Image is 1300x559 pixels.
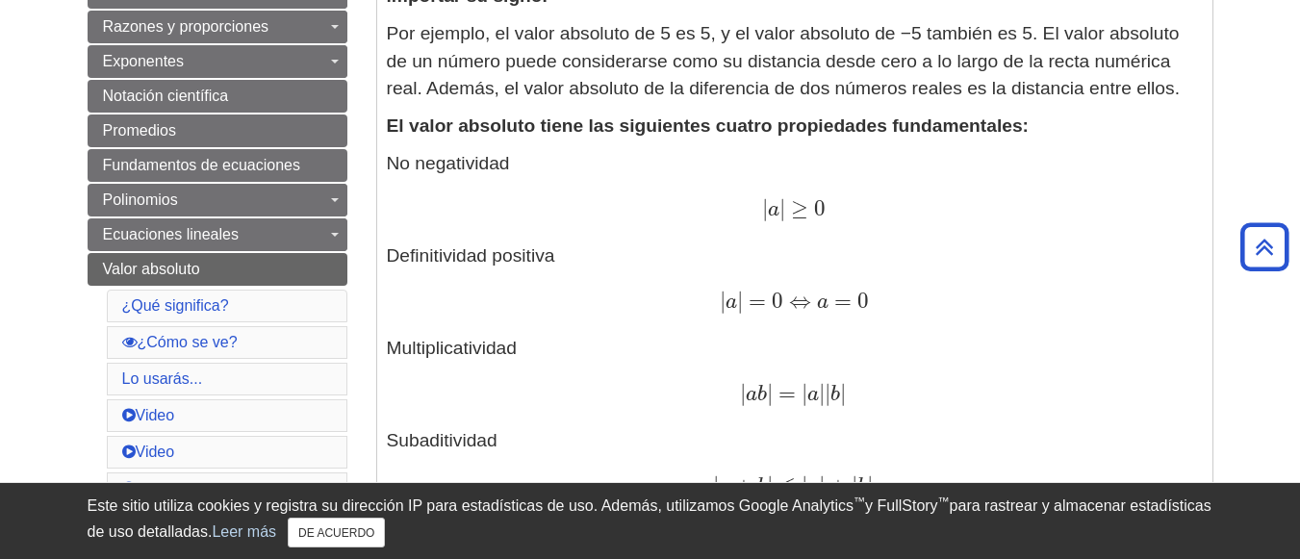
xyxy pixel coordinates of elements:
[749,288,766,314] font: =
[740,380,746,406] font: |
[136,444,175,460] font: Video
[778,380,796,406] font: =
[103,18,269,35] font: Razones y proporciones
[757,476,767,497] font: b
[88,45,347,78] a: Exponentes
[88,218,347,251] a: Ecuaciones lineales
[122,370,203,387] a: Lo usarás...
[737,288,743,314] font: |
[88,149,347,182] a: Fundamentos de ecuaciones
[779,195,785,221] font: |
[807,384,819,405] font: a
[212,523,276,540] a: Leer más
[88,184,347,216] a: Polinomios
[138,334,238,350] font: ¿Cómo se ve?
[387,245,555,266] font: Definitividad positiva
[746,384,757,405] font: a
[814,195,826,221] font: 0
[387,153,510,173] font: No negatividad
[122,334,238,350] a: ¿Cómo se ve?
[88,253,347,286] a: Valor absoluto
[819,380,825,406] font: |
[791,195,808,221] font: ≥
[298,526,374,540] font: DE ACUERDO
[88,497,854,514] font: Este sitio utiliza cookies y registra su dirección IP para estadísticas de uso. Además, utilizamo...
[857,476,867,497] font: b
[726,292,737,313] font: a
[1234,234,1295,260] a: Volver arriba
[136,407,175,423] font: Video
[103,53,185,69] font: Exponentes
[88,497,1211,540] font: para rastrear y almacenar estadísticas de uso detalladas.
[865,497,938,514] font: y FullStory
[817,292,828,313] font: a
[103,122,176,139] font: Promedios
[103,191,178,208] font: Polinomios
[88,114,347,147] a: Promedios
[807,476,819,497] font: a
[719,476,730,497] font: a
[757,384,767,405] font: b
[103,157,300,173] font: Fundamentos de ecuaciones
[288,518,385,547] button: Cerca
[387,338,517,358] font: Multiplicatividad
[830,384,840,405] font: b
[802,380,807,406] font: |
[387,430,497,450] font: Subaditividad
[387,23,1180,99] font: Por ejemplo, el valor absoluto de 5 es 5, y el valor absoluto de −5 también es 5. El valor absolu...
[857,288,869,314] font: 0
[762,195,768,221] font: |
[720,288,726,314] font: |
[825,380,830,406] font: |
[122,407,175,423] a: Video
[103,226,239,242] font: Ecuaciones lineales
[772,288,783,314] font: 0
[789,288,811,314] font: ⇔
[387,115,1029,136] font: El valor absoluto tiene las siguientes cuatro propiedades fundamentales:
[834,288,852,314] font: =
[103,88,229,104] font: Notación científica
[122,444,175,460] a: Video
[938,495,950,508] font: ™
[103,261,200,277] font: Valor absoluto
[767,380,773,406] font: |
[840,380,846,406] font: |
[854,495,865,508] font: ™
[88,11,347,43] a: Razones y proporciones
[88,80,347,113] a: Notación científica
[768,199,779,220] font: a
[122,297,229,314] a: ¿Qué significa?
[136,480,175,496] font: Video
[122,480,175,496] a: Video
